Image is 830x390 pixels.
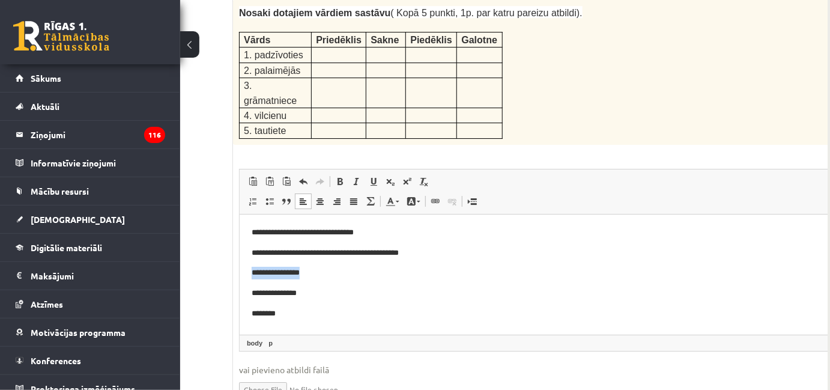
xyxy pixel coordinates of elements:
a: Izlīdzināt malas [345,193,362,209]
span: 3. grāmatniece [244,81,297,105]
a: Centrēti [312,193,329,209]
a: Atzīmes [16,290,165,318]
a: Informatīvie ziņojumi [16,149,165,177]
body: Bagātinātā teksta redaktors, wiswyg-editor-user-answer-47433975247140 [12,12,619,25]
span: 5. tautiete [244,126,286,136]
strong: Nosaki dotajiem vārdiem sastāvu [239,8,391,18]
a: Konferences [16,347,165,374]
span: Piedēklis [410,35,452,45]
a: Saite (vadīšanas taustiņš+K) [427,193,444,209]
a: Teksta krāsa [382,193,403,209]
a: Ievietot lapas pārtraukumu drukai [464,193,480,209]
span: 1. padzīvoties [244,50,303,60]
a: Maksājumi [16,262,165,290]
a: Sākums [16,64,165,92]
a: Ievietot/noņemt numurētu sarakstu [244,193,261,209]
span: 2. palaimējās [244,66,300,76]
a: Pasvītrojums (vadīšanas taustiņš+U) [365,174,382,189]
a: Apakšraksts [382,174,399,189]
a: Atkārtot (vadīšanas taustiņš+Y) [312,174,329,189]
a: Motivācijas programma [16,318,165,346]
span: Sakne [371,35,399,45]
a: Atcelt (vadīšanas taustiņš+Z) [295,174,312,189]
span: Sākums [31,73,61,84]
a: Math [362,193,379,209]
a: Augšraksts [399,174,416,189]
span: Aktuāli [31,101,59,112]
span: Motivācijas programma [31,327,126,338]
a: Ievietot kā vienkāršu tekstu (vadīšanas taustiņš+pārslēgšanas taustiņš+V) [261,174,278,189]
a: Ziņojumi116 [16,121,165,148]
span: Atzīmes [31,299,63,309]
body: Bagātinātā teksta redaktors, wiswyg-editor-user-answer-47433963232800 [12,12,619,25]
a: body elements [244,338,265,349]
a: Ievietot no Worda [278,174,295,189]
a: p elements [266,338,275,349]
body: Bagātinātā teksta redaktors, wiswyg-editor-user-answer-47433962428500 [12,12,619,37]
legend: Ziņojumi [31,121,165,148]
span: Priedēklis [316,35,362,45]
body: Bagātinātā teksta redaktors, wiswyg-editor-user-answer-47433906956940 [12,12,619,25]
body: Bagātinātā teksta redaktors, wiswyg-editor-user-answer-47433905480640 [12,12,619,25]
legend: Informatīvie ziņojumi [31,149,165,177]
a: Izlīdzināt pa labi [329,193,345,209]
a: Izlīdzināt pa kreisi [295,193,312,209]
span: Galotne [462,35,498,45]
a: Noņemt stilus [416,174,432,189]
a: Slīpraksts (vadīšanas taustiņš+I) [348,174,365,189]
span: Mācību resursi [31,186,89,197]
a: Aktuāli [16,93,165,120]
a: Digitālie materiāli [16,234,165,261]
a: Ievietot/noņemt sarakstu ar aizzīmēm [261,193,278,209]
span: 4. vilcienu [244,111,286,121]
a: Ielīmēt (vadīšanas taustiņš+V) [244,174,261,189]
span: Vārds [244,35,270,45]
a: Bloka citāts [278,193,295,209]
a: Rīgas 1. Tālmācības vidusskola [13,21,109,51]
span: [DEMOGRAPHIC_DATA] [31,214,125,225]
legend: Maksājumi [31,262,165,290]
span: Konferences [31,355,81,366]
a: Fona krāsa [403,193,424,209]
a: [DEMOGRAPHIC_DATA] [16,206,165,233]
a: Treknraksts (vadīšanas taustiņš+B) [332,174,348,189]
span: ( Kopā 5 punkti, 1p. par katru pareizu atbildi). [239,8,583,18]
span: Digitālie materiāli [31,242,102,253]
a: Atsaistīt [444,193,461,209]
a: Mācību resursi [16,177,165,205]
i: 116 [144,127,165,143]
